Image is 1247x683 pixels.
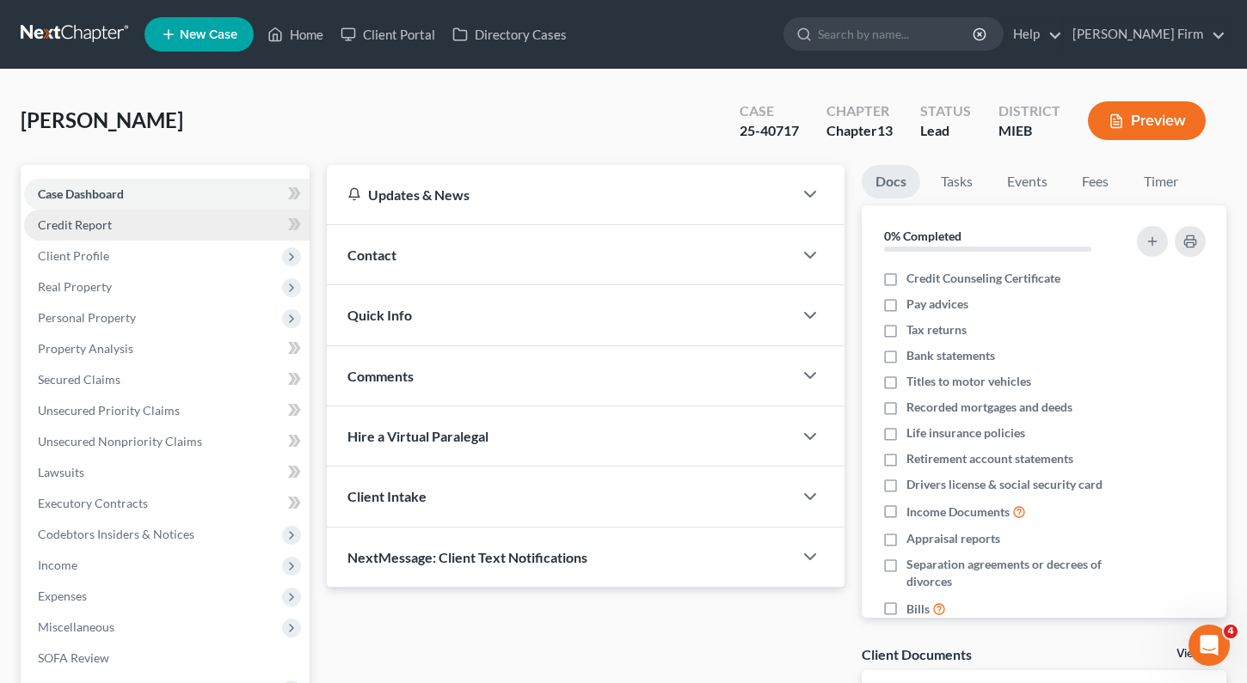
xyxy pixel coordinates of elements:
[877,122,893,138] span: 13
[347,368,414,384] span: Comments
[906,601,930,618] span: Bills
[24,210,310,241] a: Credit Report
[1068,165,1123,198] a: Fees
[818,18,975,50] input: Search by name...
[24,364,310,395] a: Secured Claims
[1189,625,1230,666] iframe: Intercom live chat
[906,424,1025,442] span: Life insurance policies
[259,19,332,50] a: Home
[862,165,920,198] a: Docs
[38,341,133,356] span: Property Analysis
[38,217,112,232] span: Credit Report
[740,121,799,141] div: 25-40717
[24,488,310,519] a: Executory Contracts
[884,229,961,243] strong: 0% Completed
[906,530,1000,547] span: Appraisal reports
[826,121,893,141] div: Chapter
[998,101,1060,121] div: District
[862,645,972,663] div: Client Documents
[998,121,1060,141] div: MIEB
[927,165,986,198] a: Tasks
[38,248,109,263] span: Client Profile
[24,395,310,426] a: Unsecured Priority Claims
[444,19,575,50] a: Directory Cases
[1004,19,1062,50] a: Help
[24,457,310,488] a: Lawsuits
[906,296,968,313] span: Pay advices
[38,434,202,448] span: Unsecured Nonpriority Claims
[347,549,587,565] span: NextMessage: Client Text Notifications
[38,527,194,541] span: Codebtors Insiders & Notices
[38,619,114,634] span: Miscellaneous
[906,476,1103,493] span: Drivers license & social security card
[21,107,183,132] span: [PERSON_NAME]
[347,428,488,444] span: Hire a Virtual Paralegal
[1130,165,1192,198] a: Timer
[1088,101,1206,140] button: Preview
[906,270,1060,287] span: Credit Counseling Certificate
[740,101,799,121] div: Case
[906,556,1121,590] span: Separation agreements or decrees of divorces
[906,399,1072,416] span: Recorded mortgages and deeds
[906,503,1010,521] span: Income Documents
[180,28,237,41] span: New Case
[347,247,396,263] span: Contact
[38,588,87,603] span: Expenses
[920,101,971,121] div: Status
[24,643,310,674] a: SOFA Review
[38,403,180,418] span: Unsecured Priority Claims
[906,347,995,364] span: Bank statements
[24,426,310,457] a: Unsecured Nonpriority Claims
[38,496,148,510] span: Executory Contracts
[38,558,77,572] span: Income
[1224,625,1238,638] span: 4
[906,373,1031,390] span: Titles to motor vehicles
[38,650,109,665] span: SOFA Review
[1176,648,1219,660] a: View All
[38,186,124,201] span: Case Dashboard
[347,186,772,204] div: Updates & News
[826,101,893,121] div: Chapter
[347,488,427,504] span: Client Intake
[906,321,967,338] span: Tax returns
[347,307,412,323] span: Quick Info
[920,121,971,141] div: Lead
[993,165,1061,198] a: Events
[906,450,1073,467] span: Retirement account statements
[24,179,310,210] a: Case Dashboard
[38,372,120,387] span: Secured Claims
[38,465,84,479] span: Lawsuits
[24,333,310,364] a: Property Analysis
[38,279,112,294] span: Real Property
[38,310,136,325] span: Personal Property
[1064,19,1225,50] a: [PERSON_NAME] Firm
[332,19,444,50] a: Client Portal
